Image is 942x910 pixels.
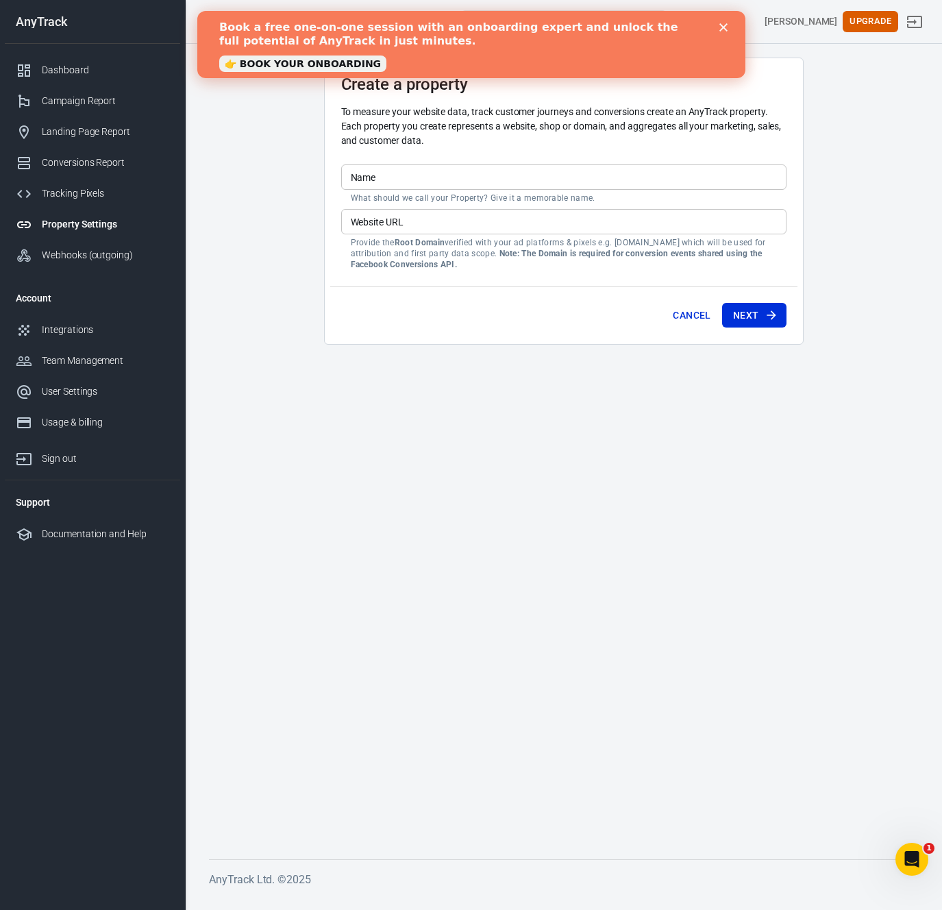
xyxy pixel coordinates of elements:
li: Support [5,486,180,519]
iframe: Intercom live chat [895,843,928,876]
a: User Settings [5,376,180,407]
input: Your Website Name [341,164,786,190]
a: Integrations [5,315,180,345]
button: Next [722,303,786,328]
button: Find anything...⌘ + K [461,10,667,34]
a: Tracking Pixels [5,178,180,209]
p: Provide the verified with your ad platforms & pixels e.g. [DOMAIN_NAME] which will be used for at... [351,237,777,270]
button: Cancel [667,303,716,328]
p: To measure your website data, track customer journeys and conversions create an AnyTrack property... [341,105,786,148]
button: Upgrade [843,11,898,32]
div: Dashboard [42,63,169,77]
a: Landing Page Report [5,116,180,147]
h6: AnyTrack Ltd. © 2025 [209,871,918,888]
div: Campaign Report [42,94,169,108]
span: 1 [924,843,934,854]
p: What should we call your Property? Give it a memorable name. [351,193,777,204]
strong: Note: The Domain is required for conversion events shared using the Facebook Conversions API. [351,249,763,269]
div: Conversions Report [42,156,169,170]
a: Dashboard [5,55,180,86]
div: Documentation and Help [42,527,169,541]
div: Usage & billing [42,415,169,430]
div: Webhooks (outgoing) [42,248,169,262]
li: Account [5,282,180,315]
strong: Root Domain [395,238,445,247]
a: Property Settings [5,209,180,240]
div: Landing Page Report [42,125,169,139]
div: Sign out [42,452,169,466]
div: Team Management [42,354,169,368]
a: Sign out [898,5,931,38]
div: AnyTrack [5,16,180,28]
a: Sign out [5,438,180,474]
a: Conversions Report [5,147,180,178]
a: Campaign Report [5,86,180,116]
div: Integrations [42,323,169,337]
iframe: Intercom live chat banner [197,11,745,78]
h3: Create a property [341,75,786,94]
a: Usage & billing [5,407,180,438]
div: Close [522,12,536,21]
a: Webhooks (outgoing) [5,240,180,271]
div: Property Settings [42,217,169,232]
input: example.com [341,209,786,234]
div: Tracking Pixels [42,186,169,201]
div: User Settings [42,384,169,399]
div: Account id: nEsqdNLb [765,14,837,29]
a: Team Management [5,345,180,376]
